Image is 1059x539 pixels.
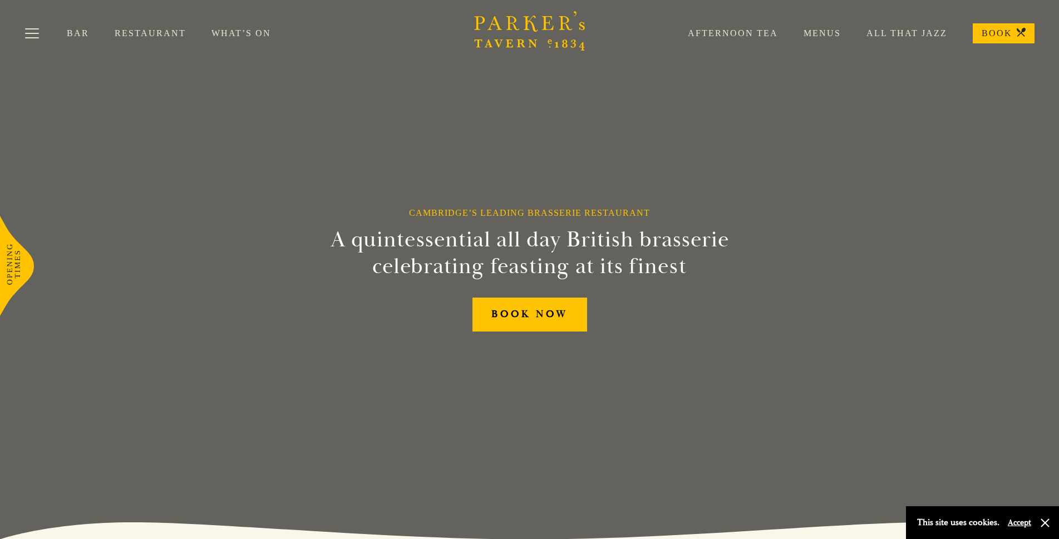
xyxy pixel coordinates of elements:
a: BOOK NOW [472,298,587,332]
h1: Cambridge’s Leading Brasserie Restaurant [409,207,650,218]
h2: A quintessential all day British brasserie celebrating feasting at its finest [276,226,784,280]
p: This site uses cookies. [917,515,999,531]
button: Accept [1008,517,1031,528]
button: Close and accept [1040,517,1051,528]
